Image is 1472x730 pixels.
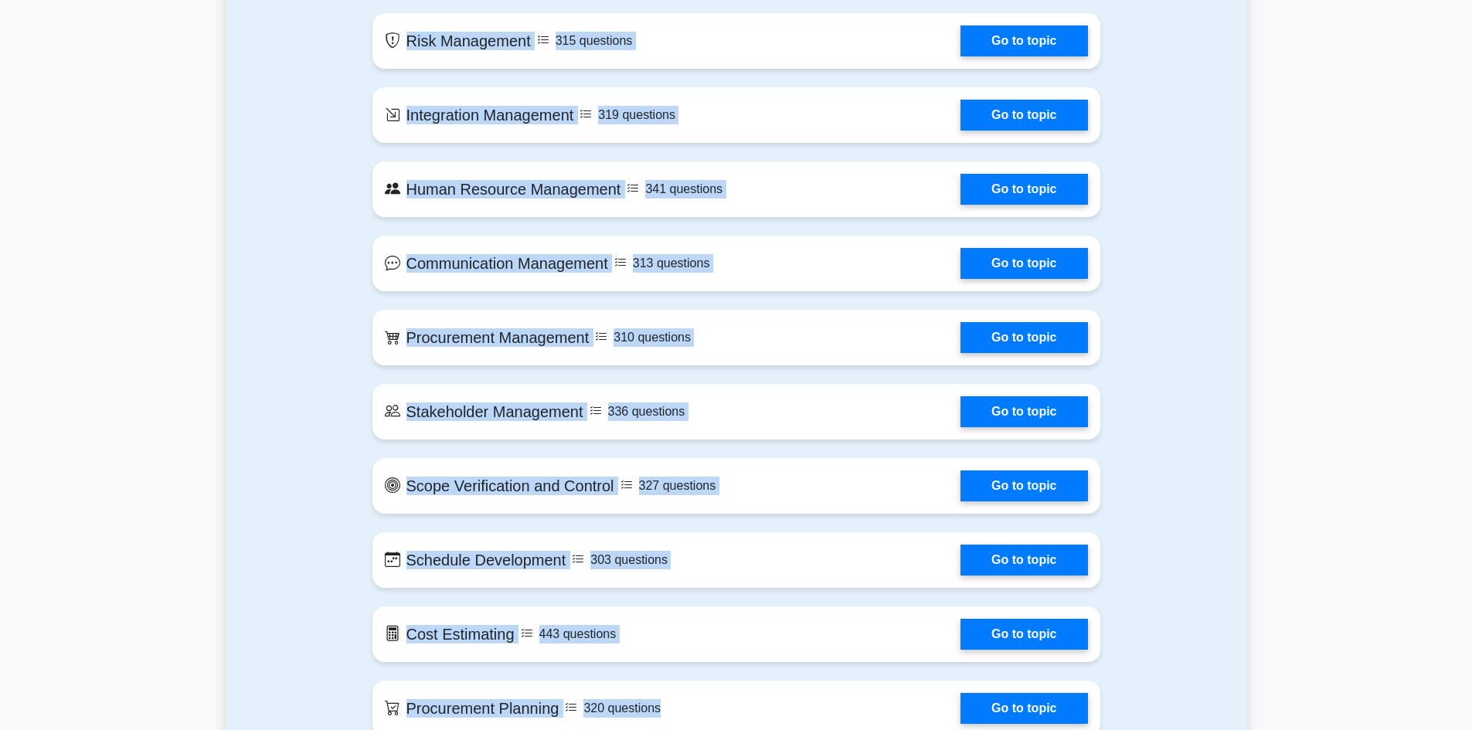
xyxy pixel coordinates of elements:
[960,470,1087,501] a: Go to topic
[960,396,1087,427] a: Go to topic
[960,545,1087,576] a: Go to topic
[960,100,1087,131] a: Go to topic
[960,322,1087,353] a: Go to topic
[960,619,1087,650] a: Go to topic
[960,693,1087,724] a: Go to topic
[960,248,1087,279] a: Go to topic
[960,174,1087,205] a: Go to topic
[960,25,1087,56] a: Go to topic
